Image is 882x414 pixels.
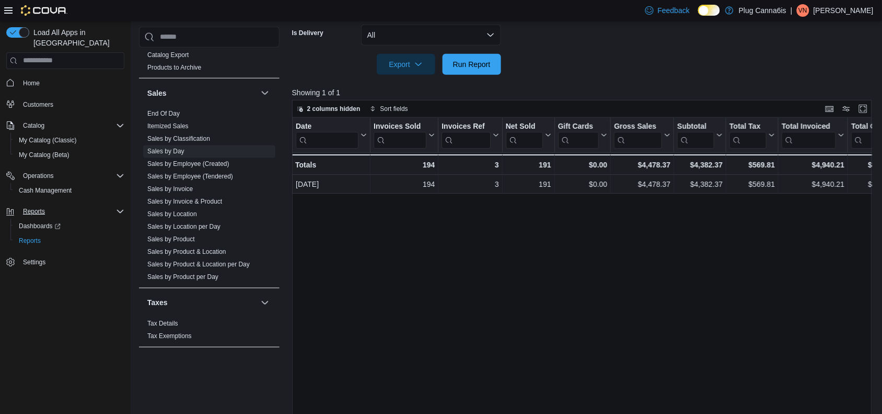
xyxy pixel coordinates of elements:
[147,223,220,230] a: Sales by Location per Day
[147,273,218,281] a: Sales by Product per Day
[147,50,189,59] span: Catalog Export
[19,151,69,159] span: My Catalog (Beta)
[19,222,61,230] span: Dashboards
[729,159,775,171] div: $569.81
[614,121,662,131] div: Gross Sales
[383,54,429,75] span: Export
[614,121,662,148] div: Gross Sales
[293,103,365,115] button: 2 columns hidden
[10,183,129,198] button: Cash Management
[15,149,74,161] a: My Catalog (Beta)
[442,178,498,191] div: 3
[29,27,124,48] span: Load All Apps in [GEOGRAPHIC_DATA]
[797,4,809,17] div: Vince Ngo
[147,273,218,281] span: Sales by Product per Day
[2,97,129,112] button: Customers
[139,317,280,346] div: Taxes
[677,121,714,148] div: Subtotal
[147,210,197,218] span: Sales by Location
[147,51,189,58] a: Catalog Export
[361,25,501,46] button: All
[782,121,844,148] button: Total Invoiced
[505,121,542,131] div: Net Sold
[366,103,412,115] button: Sort fields
[15,234,124,247] span: Reports
[658,5,690,16] span: Feedback
[147,197,222,206] span: Sales by Invoice & Product
[15,220,124,232] span: Dashboards
[19,119,124,132] span: Catalog
[857,103,869,115] button: Enter fullscreen
[2,169,129,183] button: Operations
[799,4,808,17] span: VN
[558,121,599,148] div: Gift Card Sales
[614,121,670,148] button: Gross Sales
[677,159,723,171] div: $4,382.37
[558,121,607,148] button: Gift Cards
[677,121,723,148] button: Subtotal
[147,172,233,181] span: Sales by Employee (Tendered)
[147,260,250,268] span: Sales by Product & Location per Day
[782,159,844,171] div: $4,940.21
[823,103,836,115] button: Keyboard shortcuts
[296,178,367,191] div: [DATE]
[782,121,836,148] div: Total Invoiced
[677,121,714,131] div: Subtotal
[380,105,408,113] span: Sort fields
[19,98,124,111] span: Customers
[23,172,54,180] span: Operations
[19,170,58,182] button: Operations
[147,173,233,180] a: Sales by Employee (Tendered)
[19,237,41,245] span: Reports
[377,54,435,75] button: Export
[453,59,491,70] span: Run Report
[15,134,81,147] a: My Catalog (Classic)
[307,105,361,113] span: 2 columns hidden
[15,134,124,147] span: My Catalog (Classic)
[147,332,192,340] a: Tax Exemptions
[147,87,257,98] button: Sales
[374,159,435,171] div: 194
[139,107,280,287] div: Sales
[15,149,124,161] span: My Catalog (Beta)
[840,103,853,115] button: Display options
[506,178,551,191] div: 191
[782,121,836,131] div: Total Invoiced
[147,135,210,142] a: Sales by Classification
[10,148,129,162] button: My Catalog (Beta)
[147,297,168,308] h3: Taxes
[147,236,195,243] a: Sales by Product
[147,160,229,168] span: Sales by Employee (Created)
[147,148,184,155] a: Sales by Day
[19,170,124,182] span: Operations
[23,121,44,130] span: Catalog
[23,79,40,87] span: Home
[296,121,358,131] div: Date
[442,121,498,148] button: Invoices Ref
[558,159,607,171] div: $0.00
[442,159,498,171] div: 3
[147,135,210,143] span: Sales by Classification
[729,121,775,148] button: Total Tax
[374,178,435,191] div: 194
[442,121,490,131] div: Invoices Ref
[147,185,193,193] a: Sales by Invoice
[147,222,220,231] span: Sales by Location per Day
[147,198,222,205] a: Sales by Invoice & Product
[19,136,77,144] span: My Catalog (Classic)
[442,121,490,148] div: Invoices Ref
[614,159,670,171] div: $4,478.37
[147,248,226,256] span: Sales by Product & Location
[147,87,167,98] h3: Sales
[147,297,257,308] button: Taxes
[558,178,608,191] div: $0.00
[147,122,189,130] a: Itemized Sales
[147,110,180,117] a: End Of Day
[147,160,229,167] a: Sales by Employee (Created)
[147,319,178,328] span: Tax Details
[2,204,129,219] button: Reports
[15,184,76,197] a: Cash Management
